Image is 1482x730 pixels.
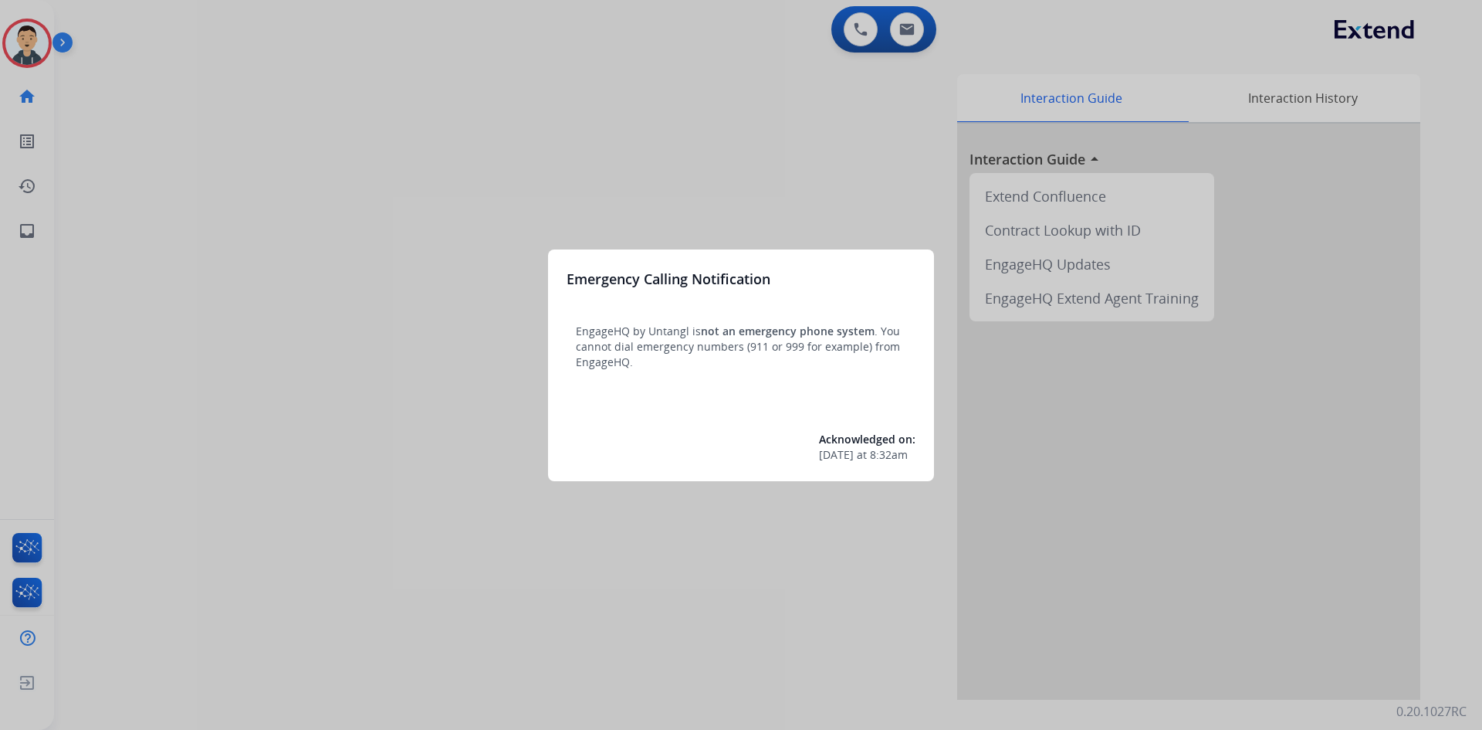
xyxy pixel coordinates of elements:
[701,324,875,338] span: not an emergency phone system
[567,268,770,290] h3: Emergency Calling Notification
[819,432,915,446] span: Acknowledged on:
[1396,702,1467,721] p: 0.20.1027RC
[576,324,906,370] p: EngageHQ by Untangl is . You cannot dial emergency numbers (911 or 999 for example) from EngageHQ.
[819,447,915,463] div: at
[819,447,854,463] span: [DATE]
[870,447,908,463] span: 8:32am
